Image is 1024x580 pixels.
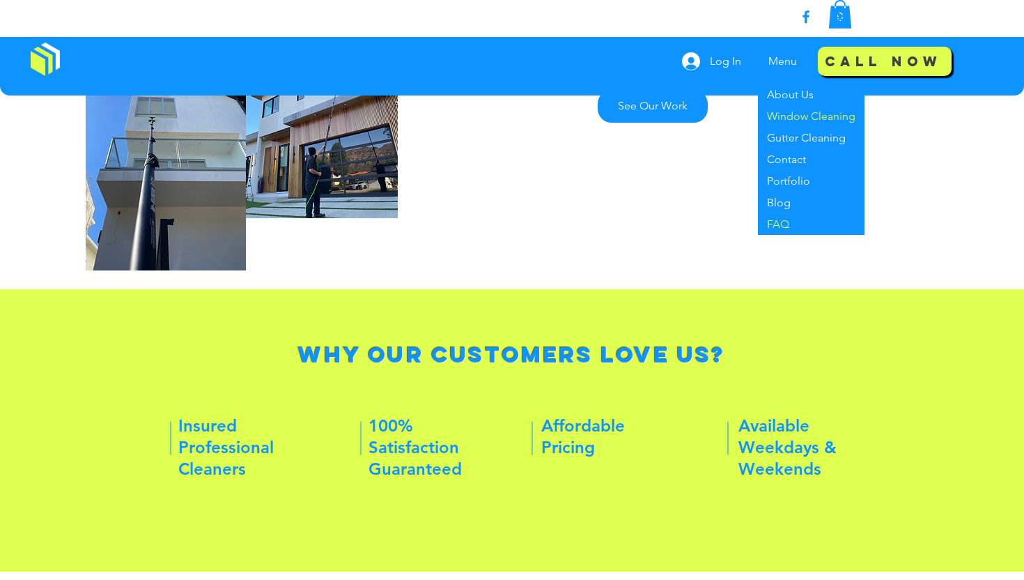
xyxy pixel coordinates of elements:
span: Log In [705,54,746,69]
p: Menu [761,44,804,79]
span: 100% Satisfaction Guaranteed [369,415,462,479]
a: About Us [758,84,864,105]
p: FAQ [761,213,795,235]
div: See Our Work [598,90,708,123]
a: Window Cleaning [758,105,864,127]
img: Window Cleaning Budds, Affordable window cleaning services near me in Los Angeles [31,43,60,76]
a: Blog [758,192,864,213]
a: Call Now [818,47,952,76]
iframe: Wix Chat [835,520,1024,580]
a: Contact [758,148,864,170]
p: Blog [761,192,796,213]
span: Insured Professional Cleaners [178,415,274,479]
p: Contact [761,148,812,170]
p: Window Cleaning [761,105,861,127]
span: Affordable Pricing [541,415,625,457]
nav: Site [758,44,812,79]
p: Portfolio [761,170,816,192]
p: Gutter Cleaning [761,127,851,148]
span: Call Now [825,53,942,70]
span: See Our Work [618,98,688,114]
span: Available Weekdays & Weekends [738,415,837,479]
img: Yelp! [831,8,848,25]
span: Why our customers love us? [298,341,725,369]
a: Portfolio [758,170,864,192]
img: window cleaning services near me [245,13,398,218]
a: Gutter Cleaning [758,127,864,148]
ul: Social Bar [798,8,848,25]
div: Menu [758,44,812,79]
button: Log In [672,48,751,75]
img: residential window washing near me [86,57,246,270]
img: Facebook [798,8,814,25]
a: FAQ [758,213,864,235]
p: About Us [761,84,819,105]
